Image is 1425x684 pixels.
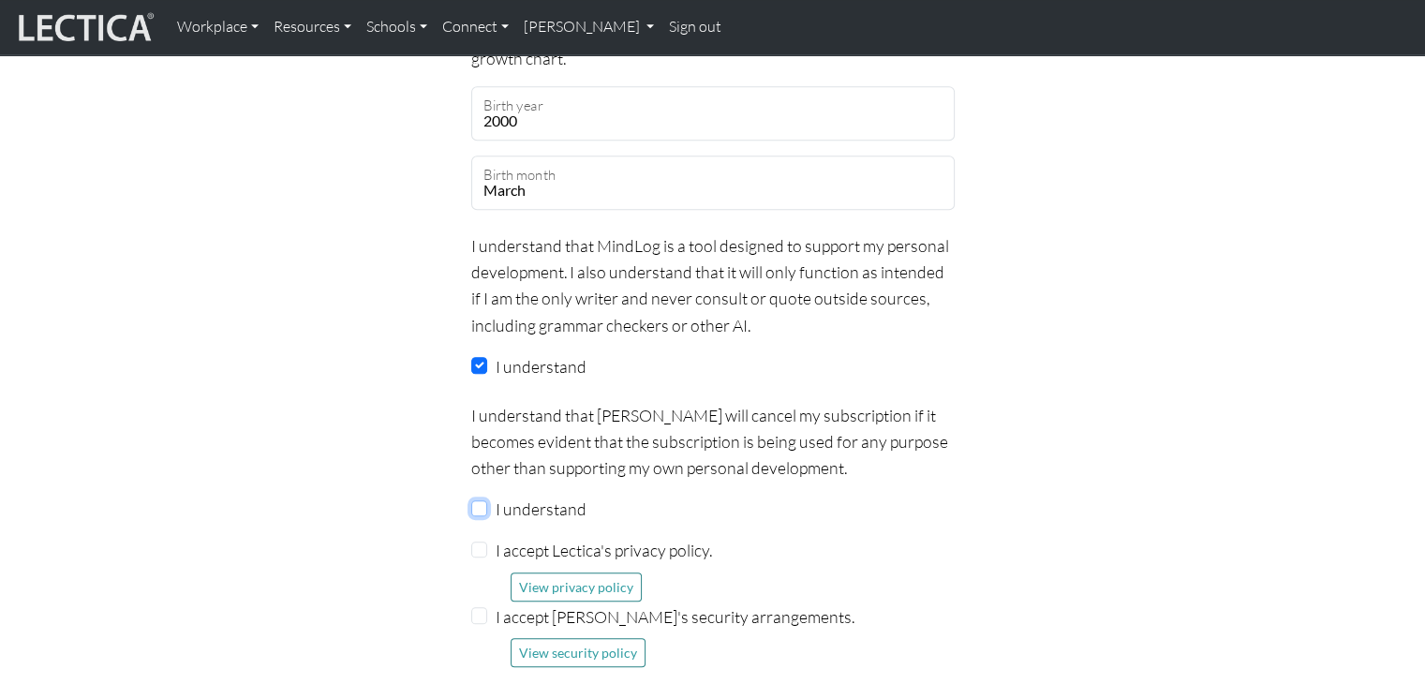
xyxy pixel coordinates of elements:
[471,232,955,338] p: I understand that MindLog is a tool designed to support my personal development. I also understan...
[496,537,712,563] label: I accept Lectica's privacy policy.
[435,7,516,47] a: Connect
[266,7,359,47] a: Resources
[516,7,661,47] a: [PERSON_NAME]
[661,7,729,47] a: Sign out
[14,9,155,45] img: lecticalive
[496,496,586,522] label: I understand
[471,402,955,481] p: I understand that [PERSON_NAME] will cancel my subscription if it becomes evident that the subscr...
[511,572,642,602] button: View privacy policy
[170,7,266,47] a: Workplace
[496,603,854,630] label: I accept [PERSON_NAME]'s security arrangements.
[496,353,586,379] label: I understand
[511,638,646,667] button: View security policy
[359,7,435,47] a: Schools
